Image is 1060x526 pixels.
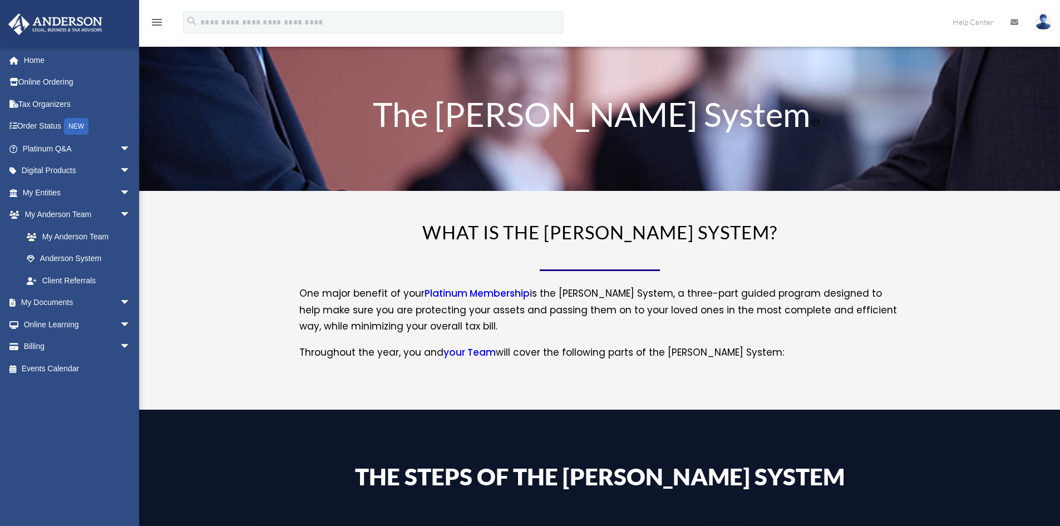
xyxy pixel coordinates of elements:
[120,313,142,336] span: arrow_drop_down
[16,248,142,270] a: Anderson System
[8,292,147,314] a: My Documentsarrow_drop_down
[425,287,530,306] a: Platinum Membership
[120,336,142,358] span: arrow_drop_down
[5,13,106,35] img: Anderson Advisors Platinum Portal
[299,465,900,494] h4: The Steps of the [PERSON_NAME] System
[120,204,142,227] span: arrow_drop_down
[64,118,88,135] div: NEW
[16,225,147,248] a: My Anderson Team
[150,16,164,29] i: menu
[8,336,147,358] a: Billingarrow_drop_down
[299,97,900,136] h1: The [PERSON_NAME] System
[120,160,142,183] span: arrow_drop_down
[8,49,147,71] a: Home
[8,160,147,182] a: Digital Productsarrow_drop_down
[422,221,777,243] span: WHAT IS THE [PERSON_NAME] SYSTEM?
[8,181,147,204] a: My Entitiesarrow_drop_down
[443,346,496,365] a: your Team
[1035,14,1052,30] img: User Pic
[8,313,147,336] a: Online Learningarrow_drop_down
[120,292,142,314] span: arrow_drop_down
[16,269,147,292] a: Client Referrals
[8,357,147,380] a: Events Calendar
[8,115,147,138] a: Order StatusNEW
[120,137,142,160] span: arrow_drop_down
[8,93,147,115] a: Tax Organizers
[8,137,147,160] a: Platinum Q&Aarrow_drop_down
[8,204,147,226] a: My Anderson Teamarrow_drop_down
[299,345,900,361] p: Throughout the year, you and will cover the following parts of the [PERSON_NAME] System:
[150,19,164,29] a: menu
[8,71,147,94] a: Online Ordering
[120,181,142,204] span: arrow_drop_down
[299,286,900,345] p: One major benefit of your is the [PERSON_NAME] System, a three-part guided program designed to he...
[186,15,198,27] i: search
